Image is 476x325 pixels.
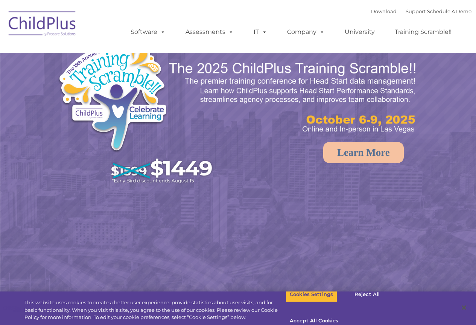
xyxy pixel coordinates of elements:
a: Software [123,24,173,40]
a: Download [371,8,397,14]
a: IT [246,24,275,40]
a: Training Scramble!! [387,24,459,40]
button: Close [456,299,472,316]
a: University [337,24,382,40]
button: Cookies Settings [286,287,337,302]
button: Reject All [344,287,391,302]
a: Learn More [323,142,404,163]
div: This website uses cookies to create a better user experience, provide statistics about user visit... [24,299,286,321]
a: Support [406,8,426,14]
img: ChildPlus by Procare Solutions [5,6,80,44]
a: Company [280,24,332,40]
font: | [371,8,471,14]
a: Schedule A Demo [427,8,471,14]
a: Assessments [178,24,241,40]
